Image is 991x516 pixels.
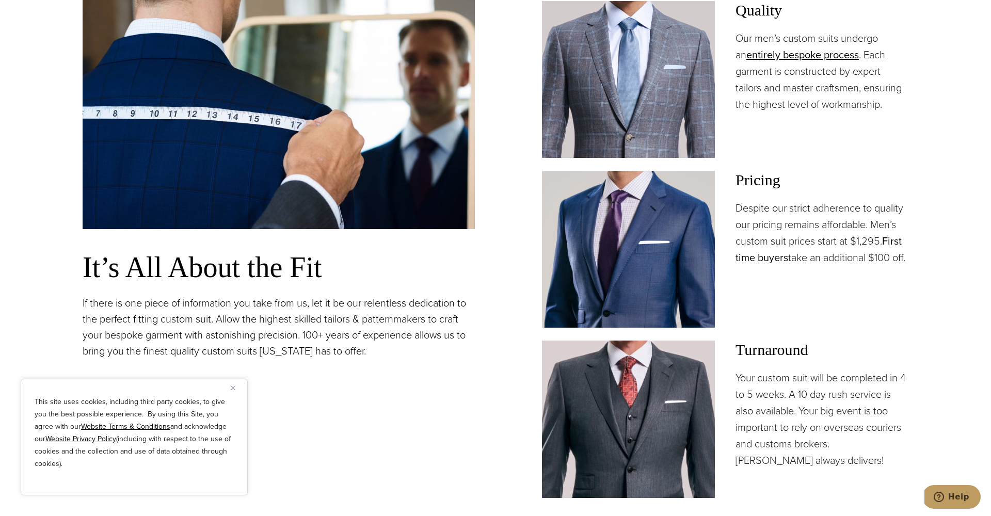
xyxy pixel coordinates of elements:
[736,1,908,20] h3: Quality
[542,171,715,328] img: Client in blue solid custom made suit with white shirt and navy tie. Fabric by Scabal.
[736,369,908,469] p: Your custom suit will be completed in 4 to 5 weeks. A 10 day rush service is also available. Your...
[81,421,170,432] a: Website Terms & Conditions
[736,30,908,112] p: Our men’s custom suits undergo an . Each garment is constructed by expert tailors and master craf...
[231,385,235,390] img: Close
[736,341,908,359] h3: Turnaround
[924,485,981,511] iframe: Opens a widget where you can chat to one of our agents
[83,250,475,285] h3: It’s All About the Fit
[542,341,715,497] img: Client in vested charcoal bespoke suit with white shirt and red patterned tie.
[746,47,859,62] a: entirely bespoke process
[35,396,234,470] p: This site uses cookies, including third party cookies, to give you the best possible experience. ...
[736,233,902,265] a: First time buyers
[736,171,908,189] h3: Pricing
[542,1,715,158] img: Client in Zegna grey windowpane bespoke suit with white shirt and light blue tie.
[45,433,116,444] a: Website Privacy Policy
[231,381,243,394] button: Close
[83,295,475,359] p: If there is one piece of information you take from us, let it be our relentless dedication to the...
[736,200,908,266] p: Despite our strict adherence to quality our pricing remains affordable. Men’s custom suit prices ...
